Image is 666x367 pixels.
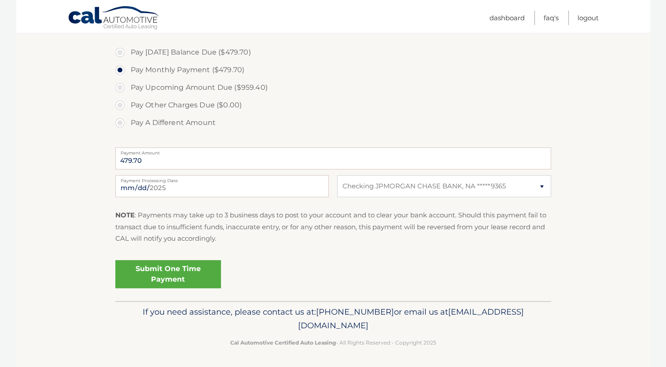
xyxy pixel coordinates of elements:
[115,175,329,197] input: Payment Date
[121,305,545,333] p: If you need assistance, please contact us at: or email us at
[316,307,394,317] span: [PHONE_NUMBER]
[68,6,160,31] a: Cal Automotive
[121,338,545,347] p: - All Rights Reserved - Copyright 2025
[115,61,551,79] label: Pay Monthly Payment ($479.70)
[115,147,551,154] label: Payment Amount
[578,11,599,25] a: Logout
[115,175,329,182] label: Payment Processing Date
[115,79,551,96] label: Pay Upcoming Amount Due ($959.40)
[230,339,336,346] strong: Cal Automotive Certified Auto Leasing
[489,11,525,25] a: Dashboard
[115,114,551,132] label: Pay A Different Amount
[544,11,559,25] a: FAQ's
[115,260,221,288] a: Submit One Time Payment
[115,209,551,244] p: : Payments may take up to 3 business days to post to your account and to clear your bank account....
[115,147,551,169] input: Payment Amount
[115,44,551,61] label: Pay [DATE] Balance Due ($479.70)
[115,211,135,219] strong: NOTE
[115,96,551,114] label: Pay Other Charges Due ($0.00)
